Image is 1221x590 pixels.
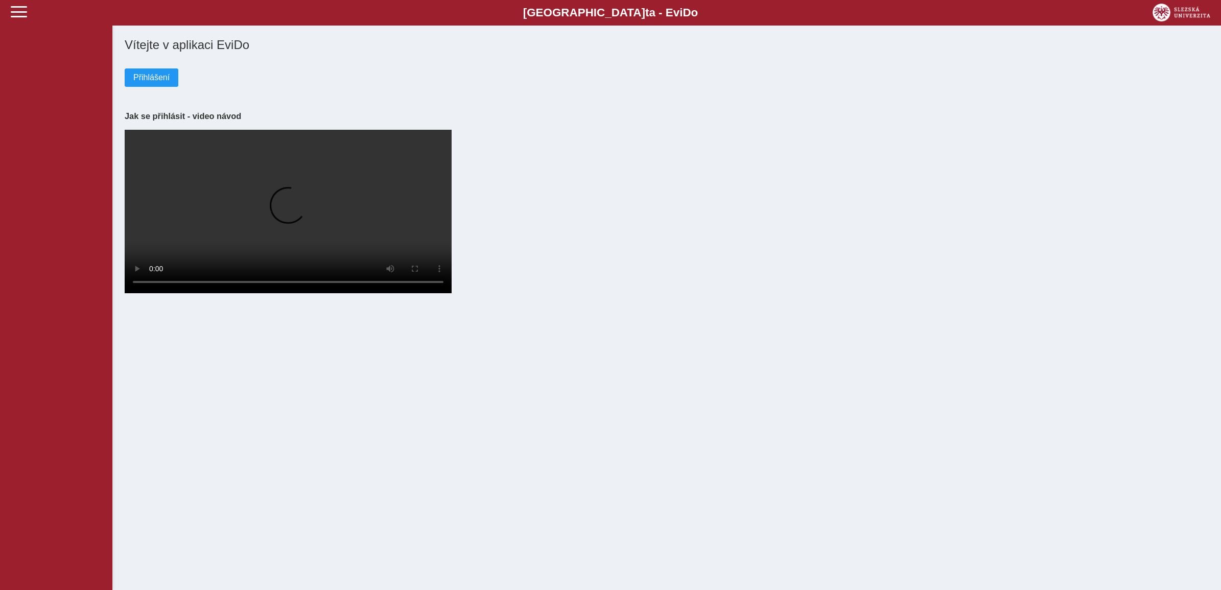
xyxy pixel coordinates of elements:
[1153,4,1210,21] img: logo_web_su.png
[125,38,1209,52] h1: Vítejte v aplikaci EviDo
[645,6,649,19] span: t
[31,6,1190,19] b: [GEOGRAPHIC_DATA] a - Evi
[133,73,170,82] span: Přihlášení
[691,6,698,19] span: o
[125,111,1209,121] h3: Jak se přihlásit - video návod
[125,68,178,87] button: Přihlášení
[683,6,691,19] span: D
[125,130,452,293] video: Your browser does not support the video tag.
